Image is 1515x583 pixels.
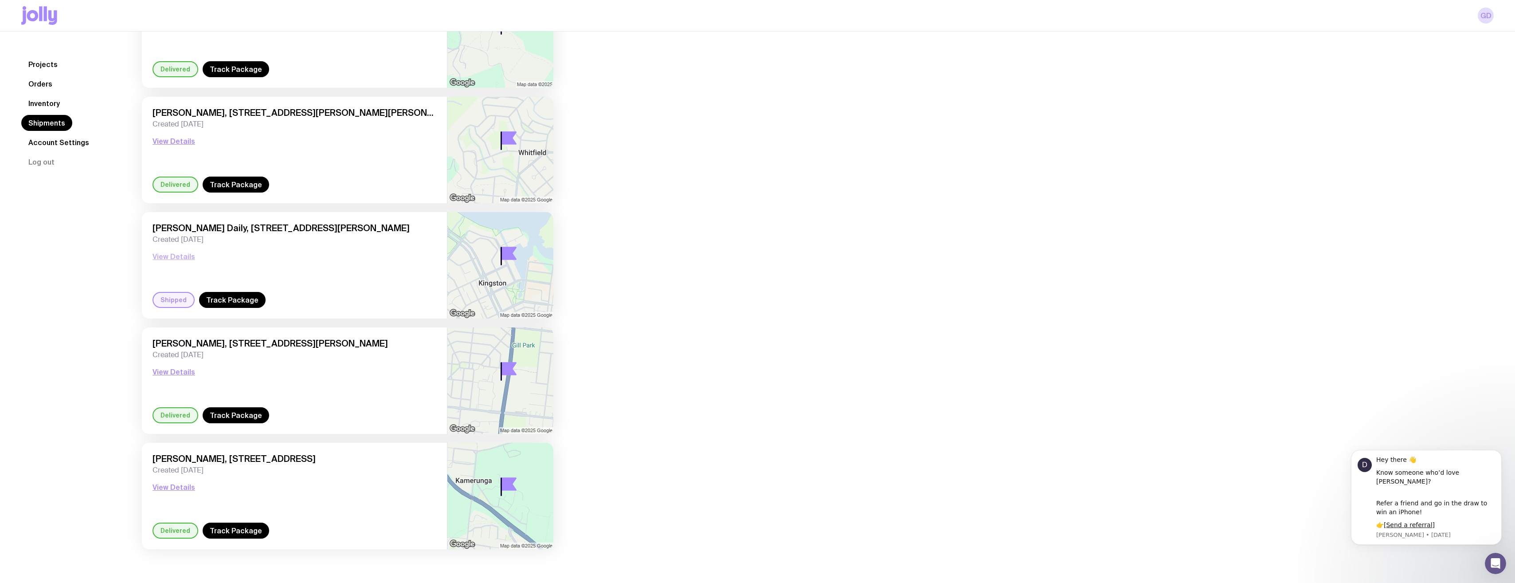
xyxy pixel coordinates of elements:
[447,97,553,203] img: staticmap
[1338,445,1515,559] iframe: Intercom notifications message
[153,366,195,377] button: View Details
[153,407,198,423] div: Delivered
[153,120,436,129] span: Created [DATE]
[1478,8,1494,24] a: GD
[199,292,266,308] a: Track Package
[153,351,436,359] span: Created [DATE]
[153,466,436,475] span: Created [DATE]
[153,107,436,118] span: [PERSON_NAME], [STREET_ADDRESS][PERSON_NAME][PERSON_NAME]
[153,482,195,492] button: View Details
[203,407,269,423] a: Track Package
[447,212,553,319] img: staticmap
[21,134,96,150] a: Account Settings
[153,453,436,464] span: [PERSON_NAME], [STREET_ADDRESS]
[21,115,72,131] a: Shipments
[153,338,436,349] span: [PERSON_NAME], [STREET_ADDRESS][PERSON_NAME]
[447,327,553,434] img: staticmap
[447,443,553,549] img: staticmap
[153,523,198,539] div: Delivered
[21,95,67,111] a: Inventory
[153,61,198,77] div: Delivered
[203,523,269,539] a: Track Package
[21,56,65,72] a: Projects
[203,61,269,77] a: Track Package
[153,292,195,308] div: Shipped
[21,154,62,170] button: Log out
[153,177,198,193] div: Delivered
[21,76,59,92] a: Orders
[153,223,436,233] span: [PERSON_NAME] Daily, [STREET_ADDRESS][PERSON_NAME]
[1485,553,1506,574] iframe: Intercom live chat
[153,136,195,146] button: View Details
[203,177,269,193] a: Track Package
[153,251,195,262] button: View Details
[153,235,436,244] span: Created [DATE]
